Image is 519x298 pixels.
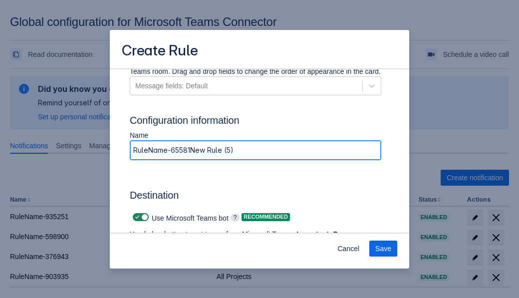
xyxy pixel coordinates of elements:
span: Save [375,241,391,257]
h3: Configuration information [130,114,389,130]
button: Cancel [331,241,365,257]
h3: Destination [130,189,381,205]
p: Use below button to get teams from Microsoft Teams. [130,229,365,249]
div: Use Microsoft Teams bot [130,210,229,224]
input: Please enter the name of the rule here [130,141,381,159]
span: ? [231,214,240,222]
div: Scrollable content [110,68,409,234]
span: Cancel [337,241,359,257]
button: Save [369,241,397,257]
span: Recommended [242,214,290,220]
p: Name [130,130,381,140]
div: Message fields: Default [135,81,208,91]
h3: Create Rule [122,42,198,61]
